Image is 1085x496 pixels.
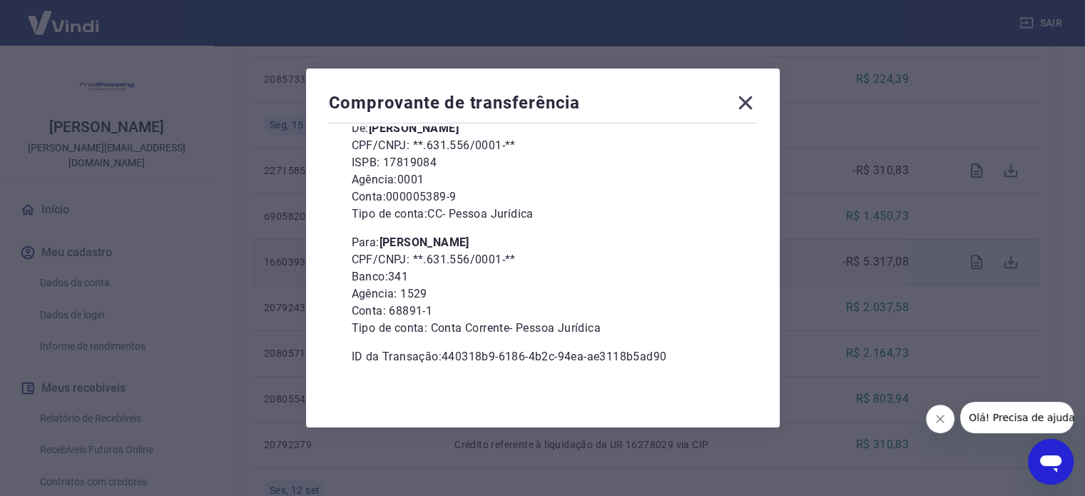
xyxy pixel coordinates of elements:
[380,236,469,249] b: [PERSON_NAME]
[352,303,734,320] p: Conta: 68891-1
[352,206,734,223] p: Tipo de conta: CC - Pessoa Jurídica
[352,251,734,268] p: CPF/CNPJ: **.631.556/0001-**
[369,121,459,135] b: [PERSON_NAME]
[1028,439,1074,485] iframe: Botão para abrir a janela de mensagens
[352,285,734,303] p: Agência: 1529
[352,120,734,137] p: De:
[352,320,734,337] p: Tipo de conta: Conta Corrente - Pessoa Jurídica
[329,91,757,120] div: Comprovante de transferência
[352,348,734,365] p: ID da Transação: 440318b9-6186-4b2c-94ea-ae3118b5ad90
[9,10,120,21] span: Olá! Precisa de ajuda?
[960,402,1074,433] iframe: Mensagem da empresa
[352,234,734,251] p: Para:
[352,154,734,171] p: ISPB: 17819084
[352,268,734,285] p: Banco: 341
[352,137,734,154] p: CPF/CNPJ: **.631.556/0001-**
[352,171,734,188] p: Agência: 0001
[926,405,954,433] iframe: Fechar mensagem
[352,188,734,206] p: Conta: 000005389-9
